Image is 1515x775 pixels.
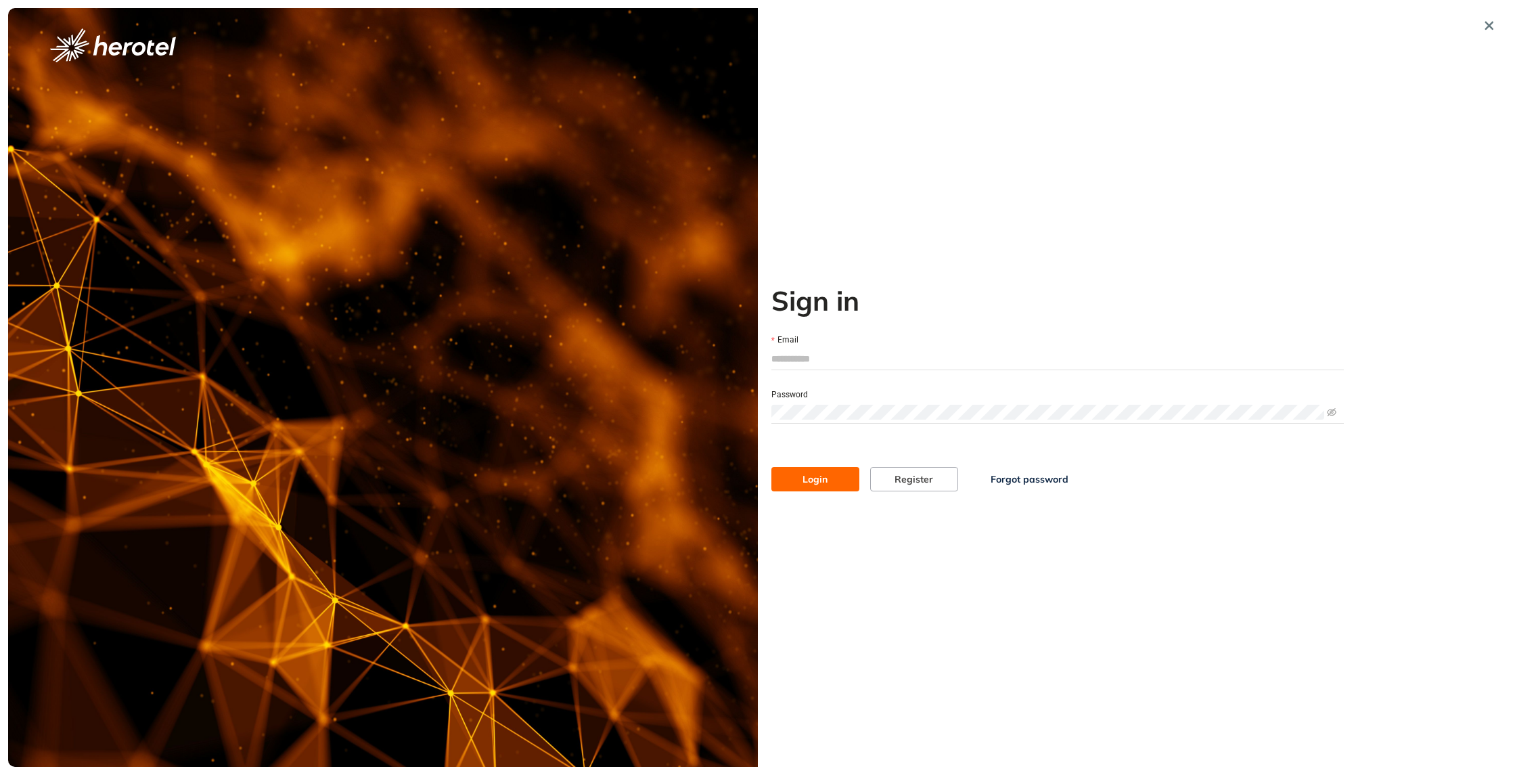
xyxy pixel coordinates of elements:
[771,389,808,401] label: Password
[771,405,1324,420] input: Password
[969,467,1090,491] button: Forgot password
[771,349,1344,369] input: Email
[895,472,933,487] span: Register
[50,28,176,62] img: logo
[802,472,828,487] span: Login
[991,472,1068,487] span: Forgot password
[870,467,958,491] button: Register
[771,334,798,347] label: Email
[1327,407,1336,417] span: eye-invisible
[771,284,1344,317] h2: Sign in
[28,28,198,62] button: logo
[771,467,859,491] button: Login
[8,8,758,767] img: cover image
